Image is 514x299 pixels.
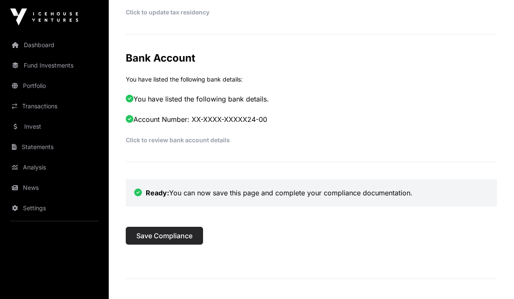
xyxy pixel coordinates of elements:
a: Analysis [7,158,102,177]
a: Dashboard [7,36,102,54]
p: You can now save this page and complete your compliance documentation. [134,188,489,198]
strong: Ready: [146,189,169,197]
button: Save Compliance [126,227,203,245]
a: Invest [7,117,102,136]
a: Statements [7,138,102,156]
p: You have listed the following bank details. [126,94,497,104]
a: News [7,178,102,197]
p: Account Number: XX-XXXX-XXXXX24-00 [126,114,497,124]
span: Save Compliance [136,231,192,241]
a: Click to update tax residency [126,8,209,16]
a: Fund Investments [7,56,102,75]
a: Click to review bank account details [126,136,230,144]
a: Settings [7,199,102,217]
a: Portfolio [7,76,102,95]
h2: Bank Account [126,51,497,65]
a: Transactions [7,97,102,116]
p: You have listed the following bank details: [126,75,497,84]
iframe: Chat Widget [472,258,514,299]
img: Icehouse Ventures Logo [10,8,78,25]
